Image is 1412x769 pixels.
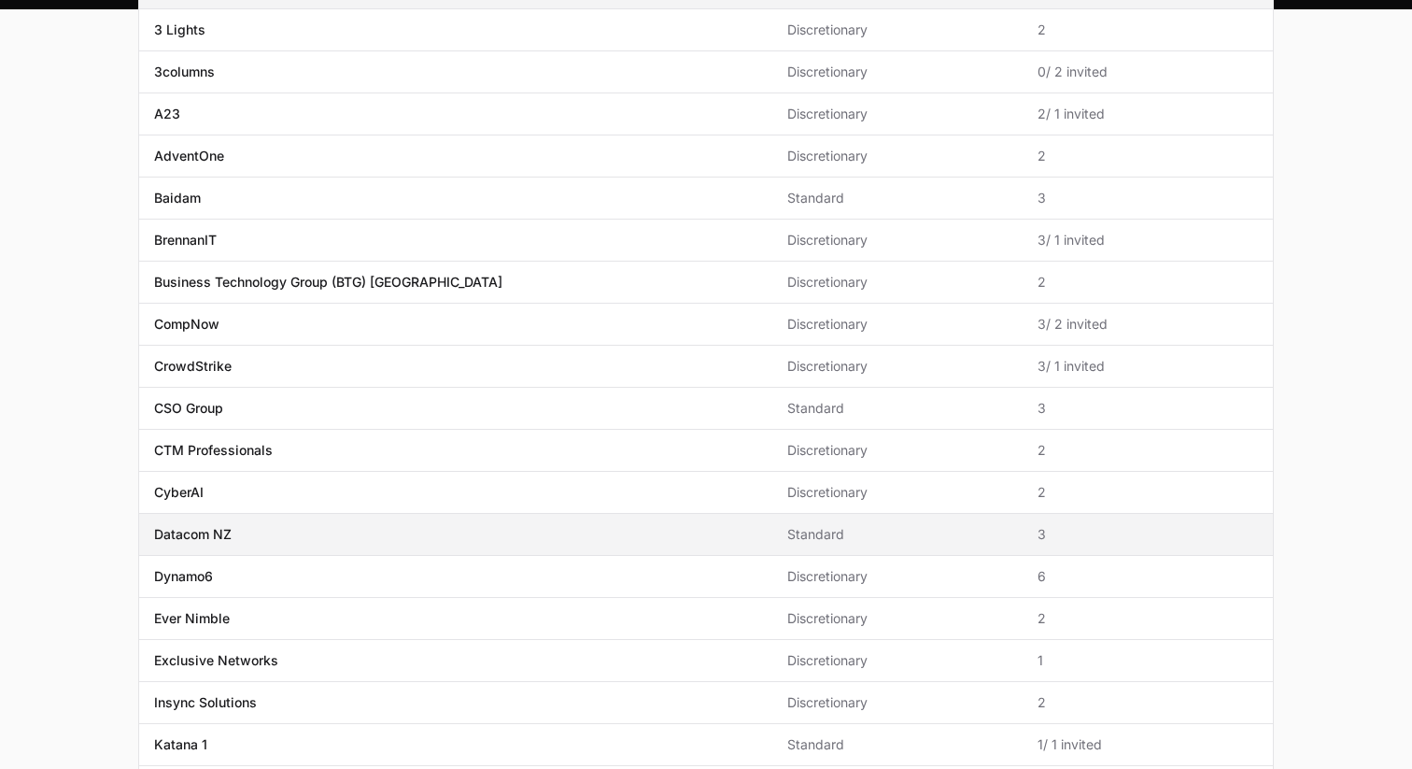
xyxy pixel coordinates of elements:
[787,273,1008,292] span: Discretionary
[1038,399,1258,418] span: 3
[154,231,217,249] p: BrennanIT
[1038,693,1258,712] span: 2
[787,21,1008,39] span: Discretionary
[154,735,207,754] p: Katana 1
[154,105,180,123] p: A23
[1038,273,1258,292] span: 2
[154,399,223,418] p: CSO Group
[154,525,232,544] p: Datacom NZ
[1038,525,1258,544] span: 3
[787,651,1008,670] span: Discretionary
[154,147,224,165] p: AdventOne
[787,147,1008,165] span: Discretionary
[787,189,1008,207] span: Standard
[1038,735,1258,754] span: 1 / 1 invited
[154,63,215,81] p: 3columns
[1038,483,1258,502] span: 2
[787,735,1008,754] span: Standard
[154,483,204,502] p: CyberAI
[154,693,257,712] p: Insync Solutions
[1038,441,1258,460] span: 2
[787,693,1008,712] span: Discretionary
[1038,357,1258,376] span: 3 / 1 invited
[1038,609,1258,628] span: 2
[154,273,502,292] p: Business Technology Group (BTG) [GEOGRAPHIC_DATA]
[154,651,278,670] p: Exclusive Networks
[1038,189,1258,207] span: 3
[154,441,273,460] p: CTM Professionals
[787,483,1008,502] span: Discretionary
[1038,231,1258,249] span: 3 / 1 invited
[787,231,1008,249] span: Discretionary
[787,567,1008,586] span: Discretionary
[787,609,1008,628] span: Discretionary
[787,315,1008,334] span: Discretionary
[1038,567,1258,586] span: 6
[1038,651,1258,670] span: 1
[787,399,1008,418] span: Standard
[787,441,1008,460] span: Discretionary
[787,357,1008,376] span: Discretionary
[154,609,230,628] p: Ever Nimble
[154,21,205,39] p: 3 Lights
[787,105,1008,123] span: Discretionary
[154,357,232,376] p: CrowdStrike
[1038,63,1258,81] span: 0 / 2 invited
[787,525,1008,544] span: Standard
[1038,315,1258,334] span: 3 / 2 invited
[154,189,201,207] p: Baidam
[154,567,213,586] p: Dynamo6
[1038,105,1258,123] span: 2 / 1 invited
[787,63,1008,81] span: Discretionary
[1038,21,1258,39] span: 2
[1038,147,1258,165] span: 2
[154,315,219,334] p: CompNow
